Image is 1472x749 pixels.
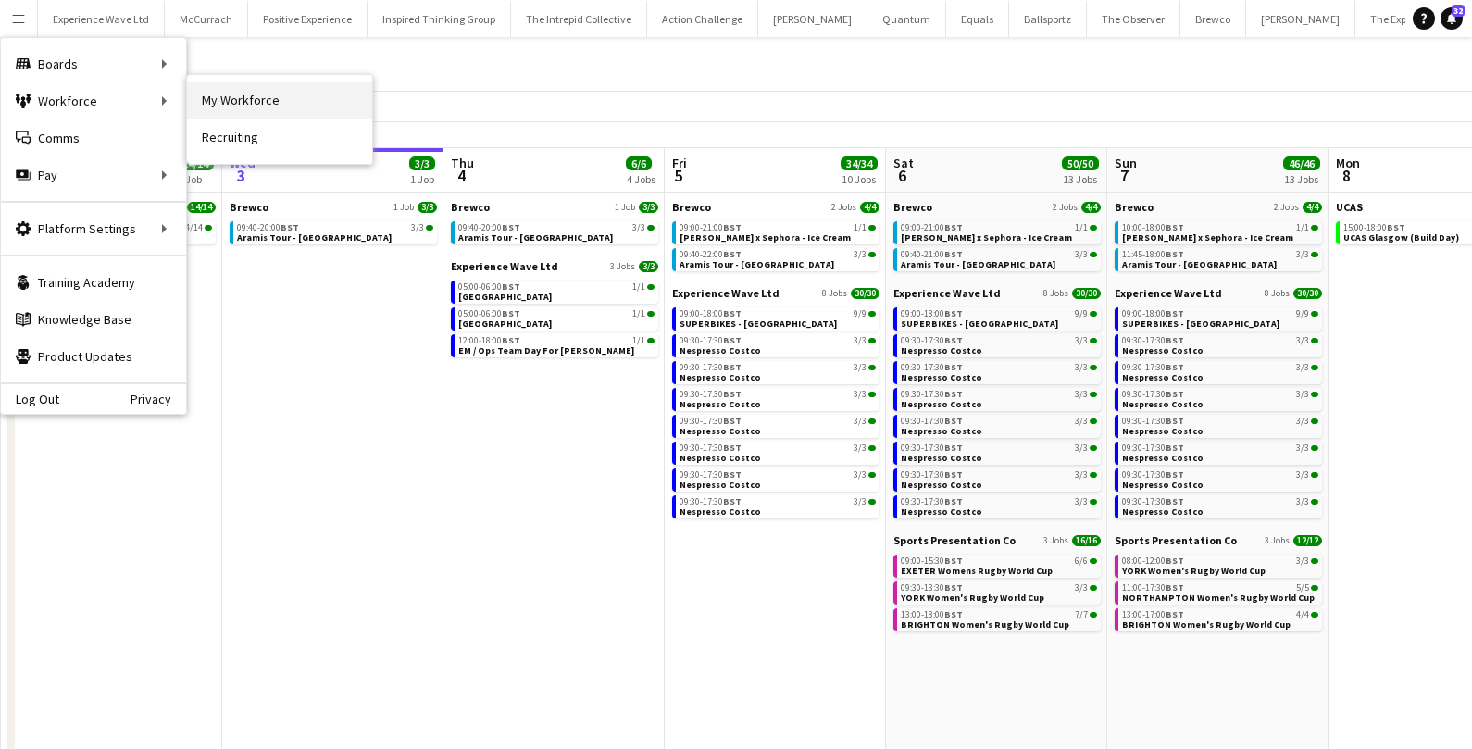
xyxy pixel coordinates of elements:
[680,495,876,517] a: 09:30-17:30BST3/3Nespresso Costco
[1115,200,1322,214] a: Brewco2 Jobs4/4
[1122,565,1266,577] span: YORK Women's Rugby World Cup
[281,221,299,233] span: BST
[944,415,963,427] span: BST
[680,479,761,491] span: Nespresso Costco
[901,388,1097,409] a: 09:30-17:30BST3/3Nespresso Costco
[1122,344,1204,356] span: Nespresso Costco
[1296,583,1309,593] span: 5/5
[901,470,963,480] span: 09:30-17:30
[680,309,742,318] span: 09:00-18:00
[680,415,876,436] a: 09:30-17:30BST3/3Nespresso Costco
[831,202,856,213] span: 2 Jobs
[1115,533,1237,547] span: Sports Presentation Co
[854,363,867,372] span: 3/3
[1115,286,1322,533] div: Experience Wave Ltd8 Jobs30/3009:00-18:00BST9/9SUPERBIKES - [GEOGRAPHIC_DATA]09:30-17:30BST3/3Nes...
[1075,583,1088,593] span: 3/3
[647,1,758,37] button: Action Challenge
[511,1,647,37] button: The Intrepid Collective
[854,497,867,506] span: 3/3
[458,309,520,318] span: 05:00-06:00
[901,608,1097,630] a: 13:00-18:00BST7/7BRIGHTON Women's Rugby World Cup
[1296,390,1309,399] span: 3/3
[901,309,963,318] span: 09:00-18:00
[502,334,520,346] span: BST
[458,223,520,232] span: 09:40-20:00
[1075,610,1088,619] span: 7/7
[680,336,742,345] span: 09:30-17:30
[1,82,186,119] div: Workforce
[1122,618,1291,630] span: BRIGHTON Women's Rugby World Cup
[1122,425,1204,437] span: Nespresso Costco
[1166,415,1184,427] span: BST
[901,307,1097,329] a: 09:00-18:00BST9/9SUPERBIKES - [GEOGRAPHIC_DATA]
[1043,288,1068,299] span: 8 Jobs
[1115,200,1154,214] span: Brewco
[901,361,1097,382] a: 09:30-17:30BST3/3Nespresso Costco
[758,1,867,37] button: [PERSON_NAME]
[632,336,645,345] span: 1/1
[1296,336,1309,345] span: 3/3
[901,442,1097,463] a: 09:30-17:30BST3/3Nespresso Costco
[1122,363,1184,372] span: 09:30-17:30
[723,388,742,400] span: BST
[680,361,876,382] a: 09:30-17:30BST3/3Nespresso Costco
[1,392,59,406] a: Log Out
[901,258,1055,270] span: Aramis Tour - Manchester
[854,336,867,345] span: 3/3
[1075,309,1088,318] span: 9/9
[901,506,982,518] span: Nespresso Costco
[1265,535,1290,546] span: 3 Jobs
[901,556,963,566] span: 09:00-15:30
[680,506,761,518] span: Nespresso Costco
[901,555,1097,576] a: 09:00-15:30BST6/6EXETER Womens Rugby World Cup
[723,334,742,346] span: BST
[672,200,879,286] div: Brewco2 Jobs4/409:00-21:00BST1/1[PERSON_NAME] x Sephora - Ice Cream09:40-22:00BST3/3Aramis Tour -...
[867,1,946,37] button: Quantum
[893,286,1101,300] a: Experience Wave Ltd8 Jobs30/30
[1265,288,1290,299] span: 8 Jobs
[1336,200,1363,214] span: UCAS
[944,468,963,481] span: BST
[1122,556,1184,566] span: 08:00-12:00
[901,318,1058,330] span: SUPERBIKES - Donington Park
[1122,258,1277,270] span: Aramis Tour - Manchester
[187,82,372,119] a: My Workforce
[451,200,490,214] span: Brewco
[632,309,645,318] span: 1/1
[1122,231,1293,243] span: Estée Lauder x Sephora - Ice Cream
[1293,535,1322,546] span: 12/12
[901,581,1097,603] a: 09:30-13:30BST3/3YORK Women's Rugby World Cup
[639,202,658,213] span: 3/3
[165,1,248,37] button: McCurrach
[1009,1,1087,37] button: Ballsportz
[893,200,932,214] span: Brewco
[1122,610,1184,619] span: 13:00-17:00
[901,618,1069,630] span: BRIGHTON Women's Rugby World Cup
[1075,443,1088,453] span: 3/3
[822,288,847,299] span: 8 Jobs
[1122,468,1318,490] a: 09:30-17:30BST3/3Nespresso Costco
[901,592,1044,604] span: YORK Women's Rugby World Cup
[944,608,963,620] span: BST
[1075,390,1088,399] span: 3/3
[1122,583,1184,593] span: 11:00-17:30
[38,1,165,37] button: Experience Wave Ltd
[672,155,687,171] span: Fri
[1122,555,1318,576] a: 08:00-12:00BST3/3YORK Women's Rugby World Cup
[1122,318,1279,330] span: SUPERBIKES - Donington Park
[680,371,761,383] span: Nespresso Costco
[1122,470,1184,480] span: 09:30-17:30
[946,1,1009,37] button: Equals
[680,221,876,243] a: 09:00-21:00BST1/1[PERSON_NAME] x Sephora - Ice Cream
[502,307,520,319] span: BST
[944,361,963,373] span: BST
[458,281,655,302] a: 05:00-06:00BST1/1[GEOGRAPHIC_DATA]
[901,248,1097,269] a: 09:40-21:00BST3/3Aramis Tour - [GEOGRAPHIC_DATA]
[680,470,742,480] span: 09:30-17:30
[901,221,1097,243] a: 09:00-21:00BST1/1[PERSON_NAME] x Sephora - Ice Cream
[893,533,1016,547] span: Sports Presentation Co
[680,307,876,329] a: 09:00-18:00BST9/9SUPERBIKES - [GEOGRAPHIC_DATA]
[1122,452,1204,464] span: Nespresso Costco
[451,259,558,273] span: Experience Wave Ltd
[854,223,867,232] span: 1/1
